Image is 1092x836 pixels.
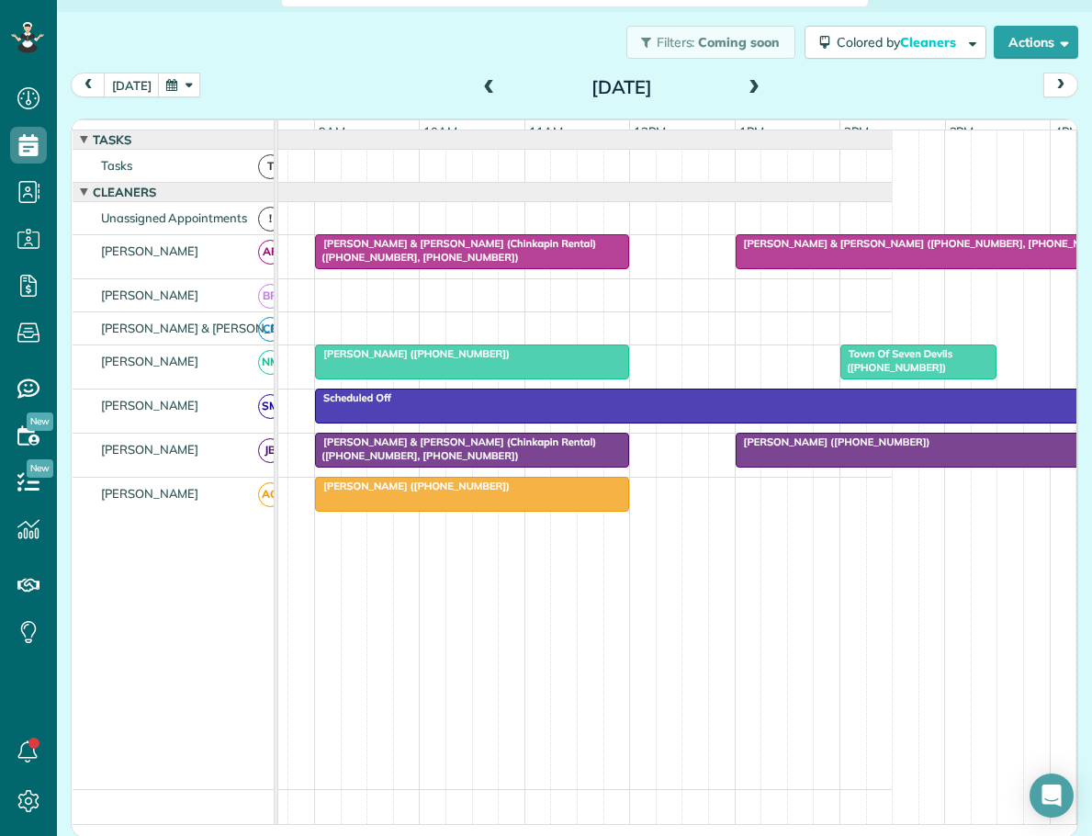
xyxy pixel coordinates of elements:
[89,185,160,199] span: Cleaners
[258,438,283,463] span: JB
[97,210,251,225] span: Unassigned Appointments
[314,435,596,461] span: [PERSON_NAME] & [PERSON_NAME] (Chinkapin Rental) ([PHONE_NUMBER], [PHONE_NUMBER])
[97,158,136,173] span: Tasks
[525,124,567,139] span: 11am
[315,124,349,139] span: 9am
[420,124,461,139] span: 10am
[1030,774,1074,818] div: Open Intercom Messenger
[258,240,283,265] span: AF
[736,124,768,139] span: 1pm
[27,459,53,478] span: New
[314,391,392,404] span: Scheduled Off
[97,243,203,258] span: [PERSON_NAME]
[994,26,1078,59] button: Actions
[258,317,283,342] span: CB
[839,347,952,373] span: Town Of Seven Devils ([PHONE_NUMBER])
[258,394,283,419] span: SM
[840,124,872,139] span: 2pm
[314,480,511,492] span: [PERSON_NAME] ([PHONE_NUMBER])
[900,34,959,51] span: Cleaners
[89,132,135,147] span: Tasks
[97,288,203,302] span: [PERSON_NAME]
[698,34,781,51] span: Coming soon
[97,321,314,335] span: [PERSON_NAME] & [PERSON_NAME]
[104,73,160,97] button: [DATE]
[1051,124,1083,139] span: 4pm
[735,435,931,448] span: [PERSON_NAME] ([PHONE_NUMBER])
[314,237,596,263] span: [PERSON_NAME] & [PERSON_NAME] (Chinkapin Rental) ([PHONE_NUMBER], [PHONE_NUMBER])
[97,354,203,368] span: [PERSON_NAME]
[258,482,283,507] span: AG
[837,34,963,51] span: Colored by
[657,34,695,51] span: Filters:
[1043,73,1078,97] button: next
[314,347,511,360] span: [PERSON_NAME] ([PHONE_NUMBER])
[97,486,203,501] span: [PERSON_NAME]
[27,412,53,431] span: New
[946,124,978,139] span: 3pm
[258,207,283,232] span: !
[97,398,203,412] span: [PERSON_NAME]
[258,284,283,309] span: BR
[630,124,670,139] span: 12pm
[258,154,283,179] span: T
[71,73,106,97] button: prev
[97,442,203,457] span: [PERSON_NAME]
[507,77,737,97] h2: [DATE]
[258,350,283,375] span: NM
[805,26,986,59] button: Colored byCleaners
